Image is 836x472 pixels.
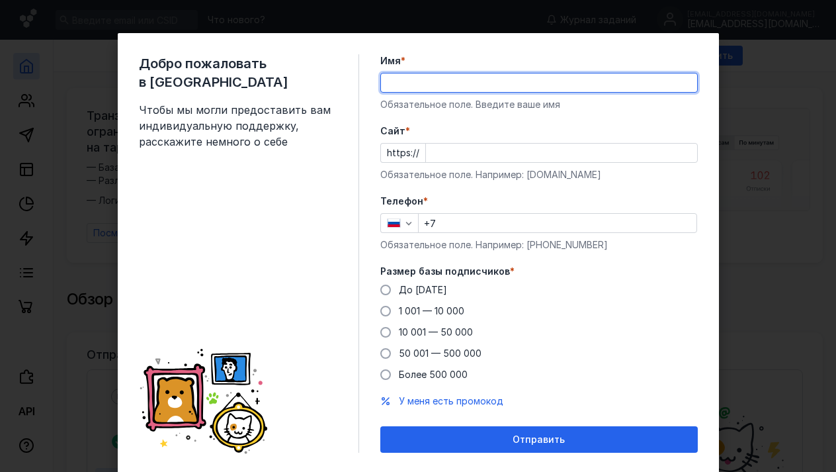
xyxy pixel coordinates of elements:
button: Отправить [380,426,698,453]
span: Имя [380,54,401,68]
span: Более 500 000 [399,369,468,380]
span: 50 001 — 500 000 [399,348,481,359]
div: Обязательное поле. Например: [DOMAIN_NAME] [380,168,698,181]
span: У меня есть промокод [399,395,503,406]
span: Чтобы мы могли предоставить вам индивидуальную поддержку, расскажите немного о себе [139,102,337,150]
span: Размер базы подписчиков [380,265,510,278]
span: 10 001 — 50 000 [399,326,473,338]
span: Отправить [513,434,565,446]
button: У меня есть промокод [399,395,503,408]
span: До [DATE] [399,284,447,295]
div: Обязательное поле. Введите ваше имя [380,98,698,111]
span: 1 001 — 10 000 [399,305,464,316]
div: Обязательное поле. Например: [PHONE_NUMBER] [380,238,698,252]
span: Добро пожаловать в [GEOGRAPHIC_DATA] [139,54,337,91]
span: Телефон [380,195,423,208]
span: Cайт [380,124,405,138]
